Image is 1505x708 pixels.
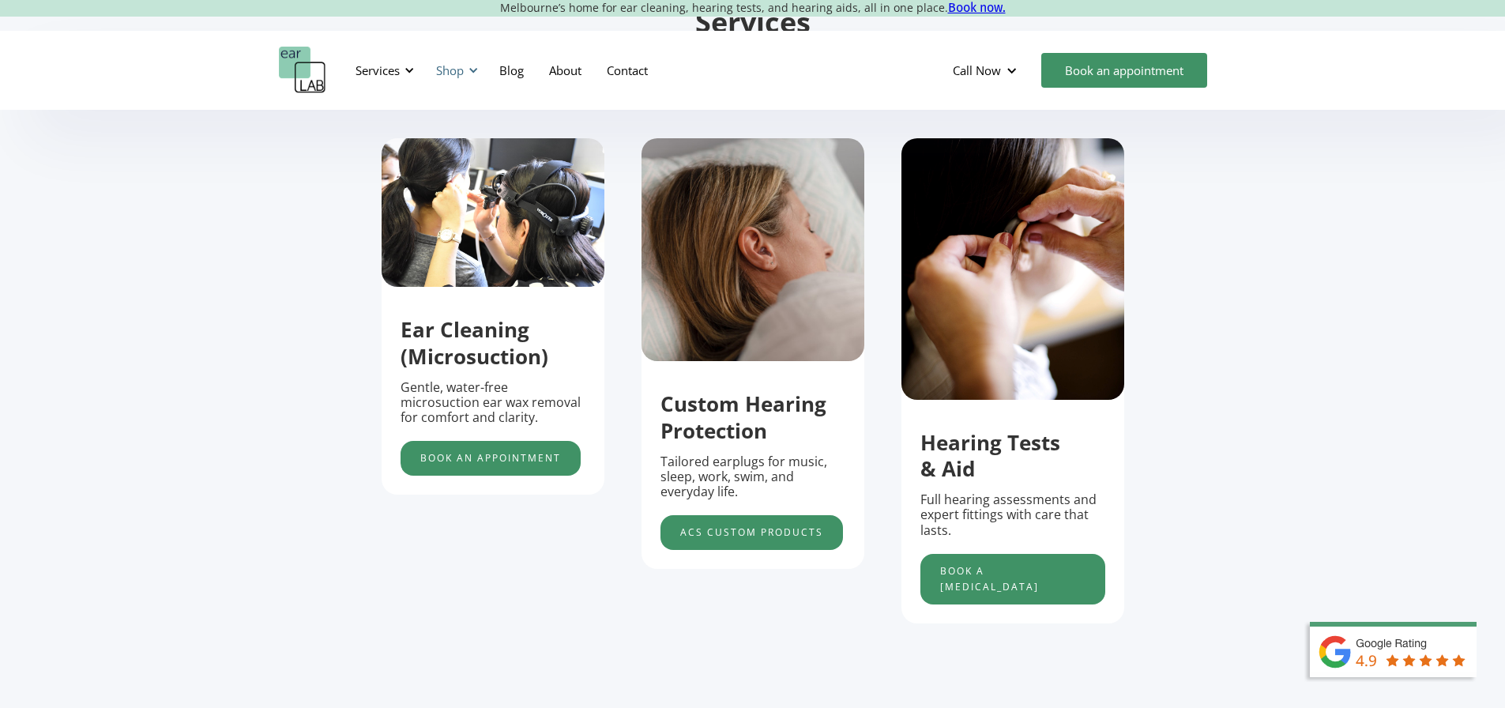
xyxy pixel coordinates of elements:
div: Shop [427,47,483,94]
img: putting hearing protection in [901,138,1124,400]
p: Gentle, water-free microsuction ear wax removal for comfort and clarity. [401,380,585,426]
a: Book a [MEDICAL_DATA] [920,554,1105,604]
div: Call Now [953,62,1001,78]
div: Services [356,62,400,78]
div: Shop [436,62,464,78]
a: Book an appointment [401,441,581,476]
div: 1 of 5 [382,138,604,495]
a: About [536,47,594,93]
div: Services [346,47,419,94]
p: Tailored earplugs for music, sleep, work, swim, and everyday life. [660,454,845,500]
div: Call Now [940,47,1033,94]
div: 2 of 5 [642,138,864,569]
a: Blog [487,47,536,93]
a: Book an appointment [1041,53,1207,88]
strong: Custom Hearing Protection [660,390,826,445]
strong: Ear Cleaning (Microsuction) [401,315,548,371]
h2: Services [382,4,1124,41]
strong: Hearing Tests & Aid [920,428,1060,484]
p: Full hearing assessments and expert fittings with care that lasts. [920,492,1105,538]
div: 3 of 5 [901,138,1124,623]
a: Contact [594,47,660,93]
a: acs custom products [660,515,843,550]
a: home [279,47,326,94]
